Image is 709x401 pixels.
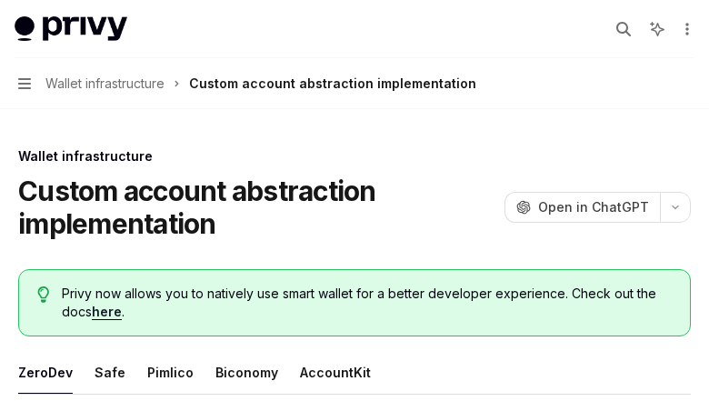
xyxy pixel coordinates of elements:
button: More actions [676,16,694,42]
div: Wallet infrastructure [18,147,691,165]
button: Open in ChatGPT [504,192,660,223]
img: light logo [15,16,127,42]
div: Custom account abstraction implementation [189,73,476,95]
button: AccountKit [300,351,371,394]
button: Safe [95,351,125,394]
svg: Tip [37,286,50,303]
button: ZeroDev [18,351,73,394]
span: Wallet infrastructure [45,73,165,95]
h1: Custom account abstraction implementation [18,175,497,240]
button: Biconomy [215,351,278,394]
a: here [92,304,122,320]
span: Open in ChatGPT [538,198,649,216]
span: Privy now allows you to natively use smart wallet for a better developer experience. Check out th... [62,285,672,321]
button: Pimlico [147,351,194,394]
